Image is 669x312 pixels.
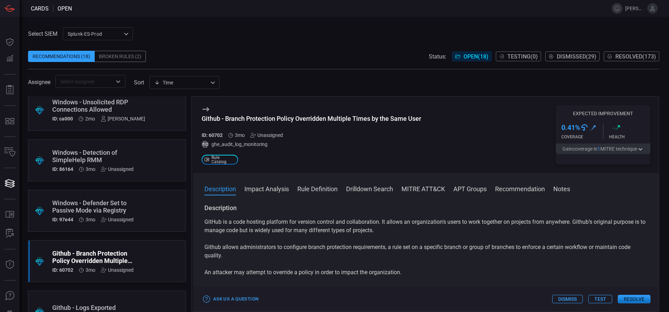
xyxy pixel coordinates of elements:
[204,268,648,277] p: An attacker may attempt to override a policy in order to impact the organization.
[625,6,644,11] span: [PERSON_NAME].[PERSON_NAME]
[1,113,18,130] button: MITRE - Detection Posture
[557,53,596,60] span: Dismissed ( 29 )
[552,295,583,303] button: Dismiss
[561,134,603,139] div: Coverage
[1,50,18,67] button: Detections
[101,217,134,222] div: Unassigned
[556,111,650,116] h5: Expected Improvement
[211,155,235,164] span: Rule Catalog
[154,79,208,86] div: Time
[604,51,659,61] button: Resolved(173)
[202,294,260,305] button: Ask Us a Question
[1,34,18,50] button: Dashboard
[235,132,245,138] span: Jun 22, 2025 9:33 AM
[86,217,95,222] span: Jun 29, 2025 10:25 AM
[68,30,122,37] p: Splunk-ES-Prod
[28,30,58,37] label: Select SIEM
[101,166,134,172] div: Unassigned
[464,53,488,60] span: Open ( 18 )
[1,225,18,242] button: ALERT ANALYSIS
[250,132,283,138] div: Unassigned
[453,184,487,193] button: APT Groups
[553,184,570,193] button: Notes
[401,184,445,193] button: MITRE ATT&CK
[1,175,18,192] button: Cards
[134,79,144,86] label: sort
[588,295,612,303] button: Test
[204,204,648,212] h3: Description
[28,79,50,85] span: Assignee
[1,82,18,98] button: Reports
[561,123,580,132] h3: 0.41 %
[429,53,446,60] span: Status:
[86,166,95,172] span: Jul 06, 2025 8:48 AM
[28,51,95,62] div: Recommendations (18)
[86,267,95,273] span: Jun 22, 2025 9:33 AM
[58,5,72,12] span: open
[202,132,223,138] h5: ID: 60702
[507,53,538,60] span: Testing ( 0 )
[545,51,600,61] button: Dismissed(29)
[609,134,651,139] div: Health
[1,256,18,273] button: Threat Intelligence
[452,51,492,61] button: Open(18)
[204,218,648,235] p: GitHub is a code hosting platform for version control and collaboration. It allows an organizatio...
[85,116,95,122] span: Jul 20, 2025 9:25 AM
[1,287,18,304] button: Ask Us A Question
[101,267,134,273] div: Unassigned
[495,184,545,193] button: Recommendation
[496,51,541,61] button: Testing(0)
[202,115,421,122] div: Github - Branch Protection Policy Overridden Multiple Times by the Same User
[52,267,73,273] h5: ID: 60702
[204,285,648,293] p: This rule alerts when a Github branch protection policy is overridden multiple times by the same ...
[52,250,135,264] div: Github - Branch Protection Policy Overridden Multiple Times by the Same User
[615,53,656,60] span: Resolved ( 173 )
[202,141,421,148] div: ghe_audit_log_monitoring
[1,206,18,223] button: Rule Catalog
[346,184,393,193] button: Drilldown Search
[297,184,338,193] button: Rule Definition
[58,77,112,86] input: Select assignee
[204,184,236,193] button: Description
[618,295,650,303] button: Resolve
[52,304,135,311] div: Github - Logs Exported
[556,144,650,154] button: Gaincoverage in1MITRE technique
[113,77,123,86] button: Open
[52,166,73,172] h5: ID: 86164
[204,243,648,260] p: Github allows administrators to configure branch protection requirements, a rule set on a specifi...
[31,5,49,12] span: Cards
[52,116,73,122] h5: ID: ca000
[95,51,146,62] div: Broken Rules (2)
[52,217,73,222] h5: ID: 97e44
[1,144,18,161] button: Inventory
[244,184,289,193] button: Impact Analysis
[52,98,145,113] div: Windows - Unsolicited RDP Connections Allowed
[52,149,135,164] div: Windows - Detection of SimpleHelp RMM
[52,199,135,214] div: Windows - Defender Set to Passive Mode via Registry
[101,116,145,122] div: [PERSON_NAME]
[597,146,600,152] span: 1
